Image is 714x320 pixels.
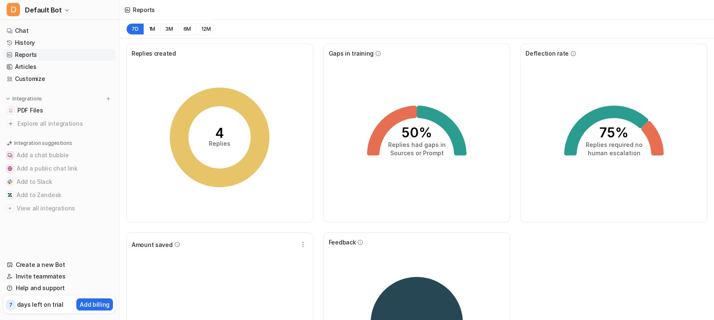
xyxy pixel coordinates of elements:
img: menu_add.svg [105,96,111,102]
img: Add a public chat link [7,166,12,171]
img: expand menu [5,96,11,102]
span: Explore all integrations [17,117,112,130]
a: Create a new Bot [3,259,116,271]
button: Add to SlackAdd to Slack [3,175,116,188]
a: PDF FilesPDF Files [3,105,116,116]
tspan: Replies required no [585,141,642,148]
img: explore all integrations [7,120,15,128]
button: Add a public chat linkAdd a public chat link [3,162,116,175]
a: Chat [3,25,116,37]
button: 12M [196,23,216,35]
span: Default Bot [25,4,62,16]
div: Reports [133,5,155,14]
span: Gaps in training [329,49,374,58]
p: Integrations [12,95,42,102]
a: Invite teammates [3,271,116,282]
a: History [3,37,116,49]
button: Integrations [3,95,44,103]
p: Add billing [80,300,110,309]
tspan: 4 [215,125,224,141]
button: 6M [178,23,196,35]
tspan: 50% [401,125,432,141]
img: View all integrations [7,206,12,211]
span: Feedback [329,238,356,247]
button: Add a chat bubbleAdd a chat bubble [3,149,116,162]
p: days left on trial [17,300,64,309]
a: Help and support [3,282,116,294]
tspan: human escalation [587,149,640,156]
button: View all integrationsView all integrations [3,202,116,215]
button: Add to ZendeskAdd to Zendesk [3,188,116,202]
span: D [7,3,20,16]
span: Deflection rate [526,49,569,58]
tspan: Replies had gaps in [388,141,445,148]
img: Add to Zendesk [7,193,12,198]
a: Articles [3,61,116,73]
span: Replies created [132,49,176,58]
button: Add billing [76,298,113,310]
img: Add a chat bubble [7,153,12,158]
span: PDF Files [17,106,43,115]
button: 1M [144,23,161,35]
button: 3M [160,23,178,35]
a: Explore all integrations [3,118,116,129]
a: Customize [3,73,116,85]
a: Reports [3,49,116,61]
tspan: Sources or Prompt [390,149,443,156]
img: Add to Slack [7,179,12,184]
p: 7 [9,301,12,309]
span: Amount saved [132,240,173,249]
button: 7D [126,23,144,35]
tspan: Replies [209,140,230,147]
p: Integration suggestions [14,139,72,147]
img: PDF Files [8,108,13,113]
tspan: 75% [599,125,628,141]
